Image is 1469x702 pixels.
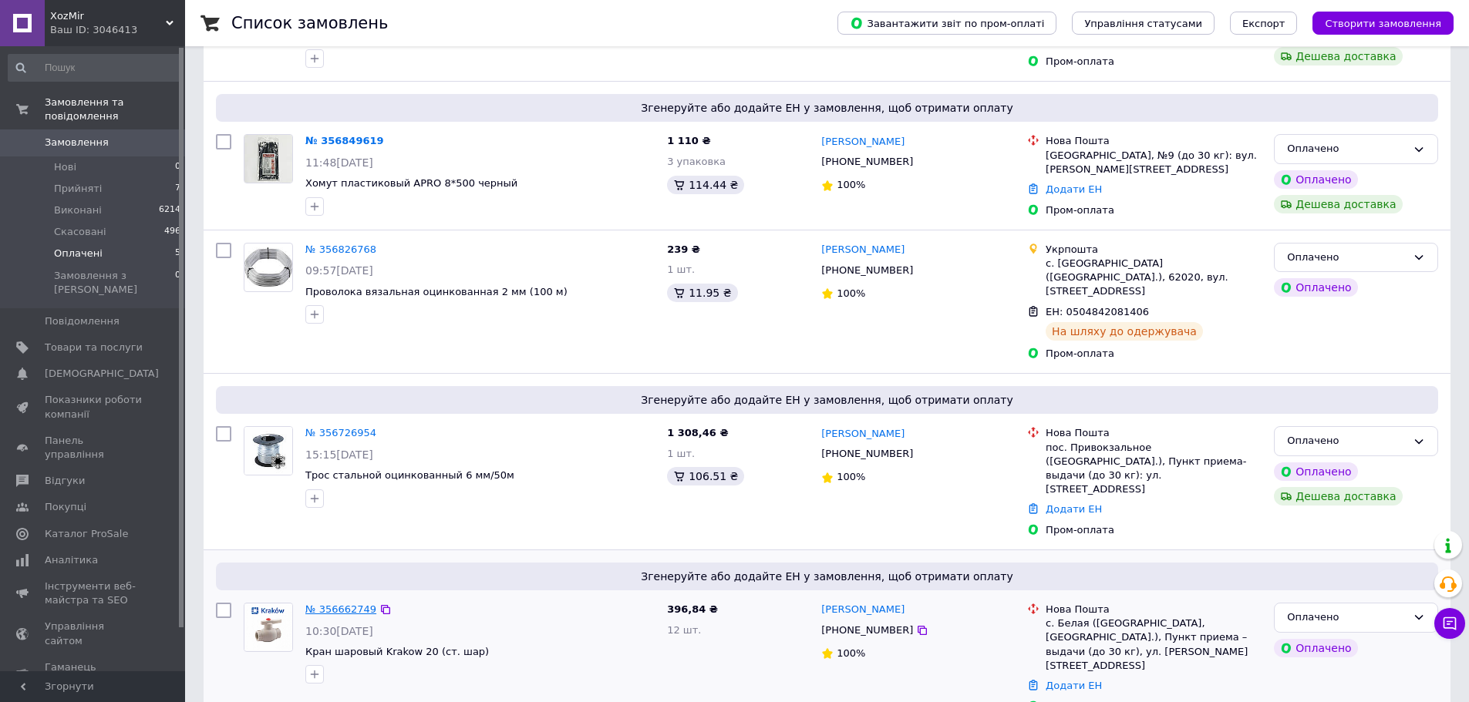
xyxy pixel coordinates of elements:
[667,244,700,255] span: 239 ₴
[1434,608,1465,639] button: Чат з покупцем
[175,269,180,297] span: 0
[818,620,916,640] div: [PHONE_NUMBER]
[305,646,489,657] a: Кран шаровый Krakow 20 (ст. шар)
[1072,12,1215,35] button: Управління статусами
[1274,195,1402,213] div: Дешева доставка
[244,603,293,652] a: Фото товару
[45,314,120,328] span: Повідомлення
[244,247,292,287] img: Фото товару
[305,469,514,481] a: Трос стальной оцинкованный 6 мм/50м
[667,603,718,615] span: 396,84 ₴
[667,467,744,485] div: 106.51 ₴
[175,182,180,196] span: 7
[1287,250,1407,266] div: Оплачено
[1046,203,1262,217] div: Пром-оплата
[45,434,143,462] span: Панель управління
[305,135,384,146] a: № 356849619
[45,367,159,381] span: [DEMOGRAPHIC_DATA]
[1274,170,1357,189] div: Оплачено
[1046,306,1149,317] span: ЕН: 0504842081406
[1046,35,1102,47] a: Додати ЕН
[1287,433,1407,449] div: Оплачено
[1230,12,1298,35] button: Експорт
[837,647,865,659] span: 100%
[8,54,182,82] input: Пошук
[821,243,905,257] a: [PERSON_NAME]
[837,179,865,190] span: 100%
[175,160,180,174] span: 0
[1046,183,1102,195] a: Додати ЕН
[837,12,1056,35] button: Завантажити звіт по пром-оплаті
[1287,141,1407,157] div: Оплачено
[1297,17,1454,29] a: Створити замовлення
[667,264,695,275] span: 1 шт.
[1274,278,1357,297] div: Оплачено
[1046,441,1262,497] div: пос. Привокзальное ([GEOGRAPHIC_DATA].), Пункт приема-выдачи (до 30 кг): ул. [STREET_ADDRESS]
[244,135,292,183] img: Фото товару
[54,160,76,174] span: Нові
[305,625,373,637] span: 10:30[DATE]
[667,427,728,438] span: 1 308,46 ₴
[305,603,376,615] a: № 356662749
[159,203,180,217] span: 6214
[1274,639,1357,657] div: Оплачено
[818,444,916,464] div: [PHONE_NUMBER]
[1084,18,1202,29] span: Управління статусами
[54,182,102,196] span: Прийняті
[667,176,744,194] div: 114.44 ₴
[45,341,143,354] span: Товари та послуги
[222,569,1432,584] span: Згенеруйте або додайте ЕН у замовлення, щоб отримати оплату
[45,620,143,647] span: Управління сайтом
[50,9,166,23] span: ХоzMir
[244,134,293,183] a: Фото товару
[818,152,916,172] div: [PHONE_NUMBER]
[1274,47,1402,65] div: Дешева доставка
[667,624,701,636] span: 12 шт.
[305,156,373,169] span: 11:48[DATE]
[305,286,568,297] a: Проволока вязальная оцинкованная 2 мм (100 м)
[305,448,373,461] span: 15:15[DATE]
[244,427,292,475] img: Фото товару
[667,135,710,146] span: 1 110 ₴
[45,500,86,514] span: Покупці
[175,247,180,260] span: 5
[305,244,376,255] a: № 356826768
[45,474,85,488] span: Відгуки
[1046,680,1102,691] a: Додати ЕН
[1046,55,1262,69] div: Пром-оплата
[1046,503,1102,515] a: Додати ЕН
[818,260,916,280] div: [PHONE_NUMBER]
[1312,12,1454,35] button: Створити замовлення
[1046,426,1262,440] div: Нова Пошта
[1046,616,1262,673] div: с. Белая ([GEOGRAPHIC_DATA], [GEOGRAPHIC_DATA].), Пункт приема – выдачи (до 30 кг), ул. [PERSON_N...
[305,427,376,438] a: № 356726954
[45,136,109,149] span: Замовлення
[667,156,726,167] span: 3 упаковка
[821,135,905,149] a: [PERSON_NAME]
[45,527,128,541] span: Каталог ProSale
[45,660,143,688] span: Гаманець компанії
[54,225,106,239] span: Скасовані
[45,579,143,607] span: Інструменти веб-майстра та SEO
[50,23,185,37] div: Ваш ID: 3046413
[54,203,102,217] span: Виконані
[1046,134,1262,148] div: Нова Пошта
[1274,487,1402,506] div: Дешева доставка
[222,392,1432,408] span: Згенеруйте або додайте ЕН у замовлення, щоб отримати оплату
[45,553,98,567] span: Аналітика
[850,16,1044,30] span: Завантажити звіт по пром-оплаті
[45,96,185,123] span: Замовлення та повідомлення
[1046,523,1262,537] div: Пром-оплата
[244,243,293,292] a: Фото товару
[1242,18,1285,29] span: Експорт
[244,426,293,475] a: Фото товару
[821,427,905,442] a: [PERSON_NAME]
[1046,243,1262,257] div: Укрпошта
[1046,149,1262,176] div: [GEOGRAPHIC_DATA], №9 (до 30 кг): вул. [PERSON_NAME][STREET_ADDRESS]
[1046,257,1262,299] div: с. [GEOGRAPHIC_DATA] ([GEOGRAPHIC_DATA].), 62020, вул. [STREET_ADDRESS]
[244,603,292,651] img: Фото товару
[667,448,695,459] span: 1 шт.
